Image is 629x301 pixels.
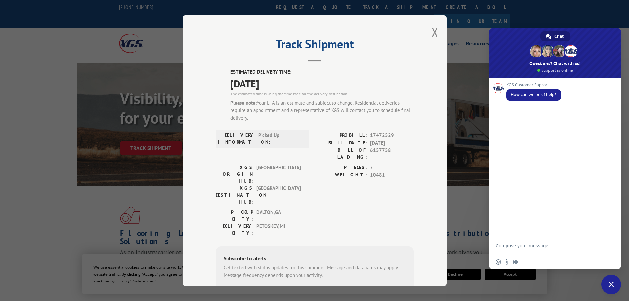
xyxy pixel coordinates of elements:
label: BILL OF LADING: [315,147,367,161]
label: WEIGHT: [315,171,367,179]
div: The estimated time is using the time zone for the delivery destination. [230,91,414,96]
span: PETOSKEY , MI [256,223,301,237]
span: [GEOGRAPHIC_DATA] [256,164,301,185]
label: PIECES: [315,164,367,171]
label: DELIVERY CITY: [216,223,253,237]
label: ESTIMATED DELIVERY TIME: [230,68,414,76]
span: 10481 [370,171,414,179]
span: Picked Up [258,132,303,146]
span: [GEOGRAPHIC_DATA] [256,185,301,206]
div: Chat [540,31,570,41]
label: BILL DATE: [315,139,367,147]
div: Get texted with status updates for this shipment. Message and data rates may apply. Message frequ... [224,264,406,279]
span: 7 [370,164,414,171]
textarea: Compose your message... [496,243,600,255]
span: Audio message [513,259,518,265]
label: DELIVERY INFORMATION: [218,132,255,146]
span: [DATE] [370,139,414,147]
div: Your ETA is an estimate and subject to change. Residential deliveries require an appointment and ... [230,99,414,122]
h2: Track Shipment [216,39,414,52]
span: [DATE] [230,76,414,91]
label: XGS ORIGIN HUB: [216,164,253,185]
strong: Please note: [230,99,257,106]
span: 6157758 [370,147,414,161]
span: Send a file [504,259,509,265]
span: XGS Customer Support [506,83,561,87]
label: PROBILL: [315,132,367,139]
label: XGS DESTINATION HUB: [216,185,253,206]
div: Subscribe to alerts [224,254,406,264]
span: Insert an emoji [496,259,501,265]
span: How can we be of help? [511,92,556,97]
label: PICKUP CITY: [216,209,253,223]
span: Chat [554,31,564,41]
span: DALTON , GA [256,209,301,223]
span: 17472529 [370,132,414,139]
button: Close modal [431,23,438,41]
div: Close chat [601,275,621,294]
